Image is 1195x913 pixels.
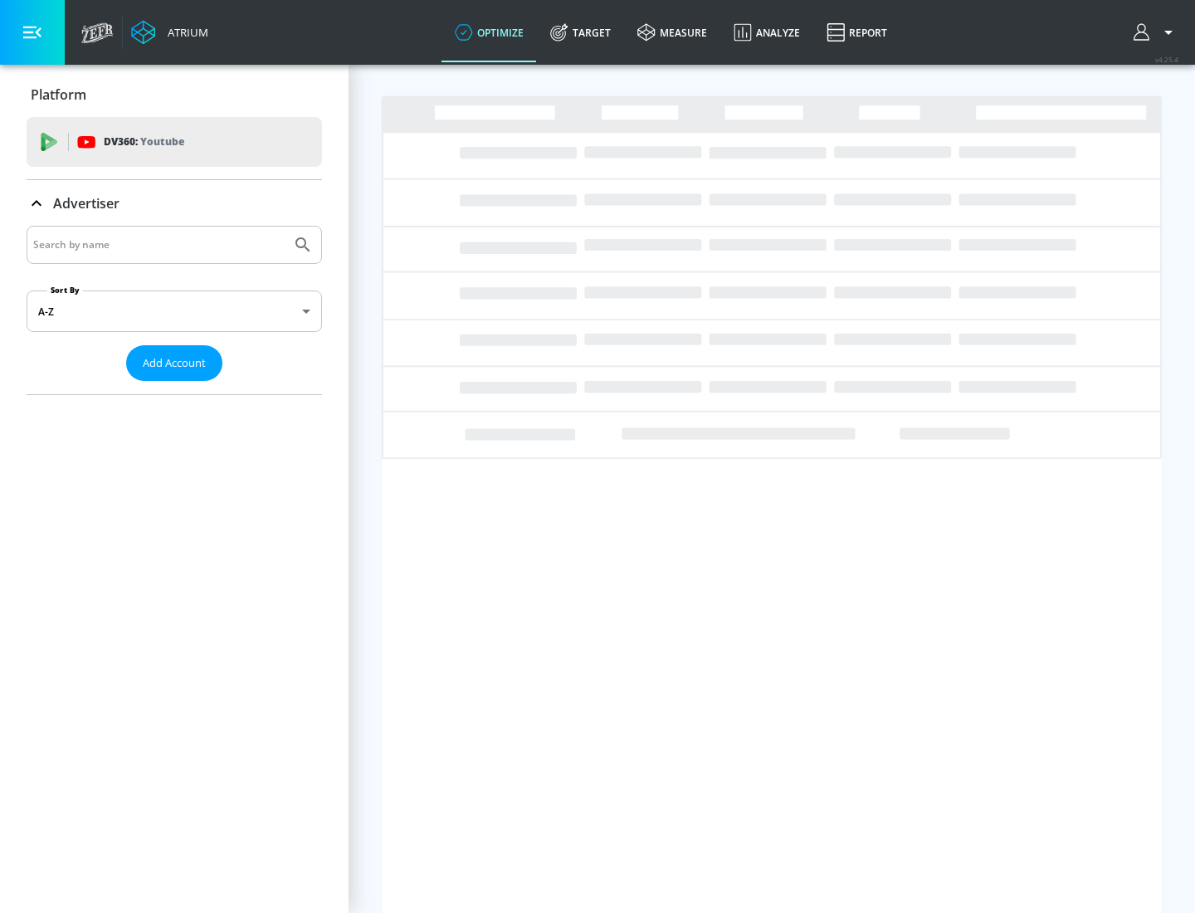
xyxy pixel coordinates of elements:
p: Youtube [140,133,184,150]
div: Advertiser [27,180,322,227]
label: Sort By [47,285,83,295]
a: measure [624,2,720,62]
div: Atrium [161,25,208,40]
div: DV360: Youtube [27,117,322,167]
div: A-Z [27,290,322,332]
p: DV360: [104,133,184,151]
input: Search by name [33,234,285,256]
a: Analyze [720,2,813,62]
a: Report [813,2,900,62]
a: Target [537,2,624,62]
span: v 4.25.4 [1155,55,1178,64]
a: optimize [441,2,537,62]
a: Atrium [131,20,208,45]
button: Add Account [126,345,222,381]
p: Advertiser [53,194,119,212]
span: Add Account [143,354,206,373]
div: Advertiser [27,226,322,394]
nav: list of Advertiser [27,381,322,394]
p: Platform [31,85,86,104]
div: Platform [27,71,322,118]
